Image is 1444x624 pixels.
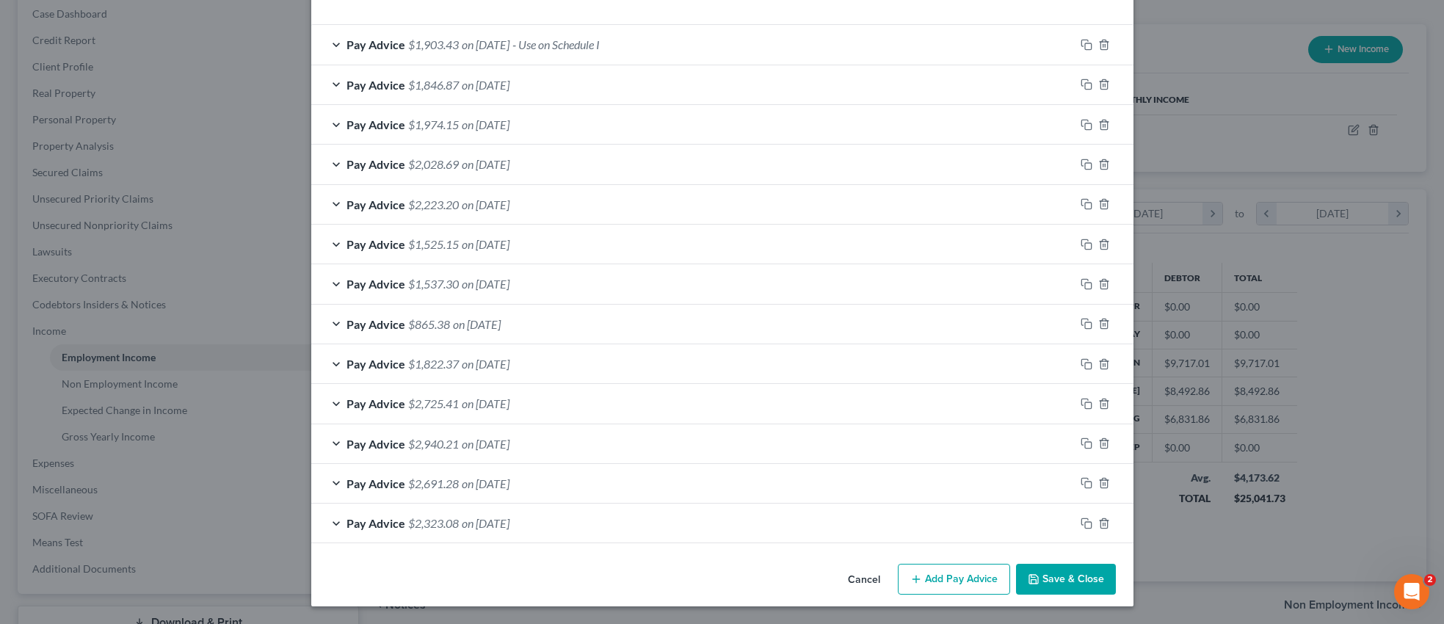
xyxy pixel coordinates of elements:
button: Save & Close [1016,564,1116,595]
span: on [DATE] [462,277,509,291]
span: $1,537.30 [408,277,459,291]
span: on [DATE] [462,117,509,131]
span: on [DATE] [453,317,501,331]
span: Pay Advice [347,476,405,490]
span: Pay Advice [347,157,405,171]
span: - Use on Schedule I [512,37,600,51]
span: $2,223.20 [408,197,459,211]
span: 2 [1424,574,1436,586]
iframe: Intercom live chat [1394,574,1429,609]
span: on [DATE] [462,197,509,211]
span: $1,903.43 [408,37,459,51]
span: Pay Advice [347,317,405,331]
span: $2,691.28 [408,476,459,490]
button: Add Pay Advice [898,564,1010,595]
span: Pay Advice [347,357,405,371]
button: Cancel [836,565,892,595]
span: $2,028.69 [408,157,459,171]
span: Pay Advice [347,396,405,410]
span: on [DATE] [462,357,509,371]
span: $1,974.15 [408,117,459,131]
span: on [DATE] [462,78,509,92]
span: $1,525.15 [408,237,459,251]
span: on [DATE] [462,476,509,490]
span: on [DATE] [462,237,509,251]
span: Pay Advice [347,437,405,451]
span: on [DATE] [462,157,509,171]
span: $1,846.87 [408,78,459,92]
span: $2,940.21 [408,437,459,451]
span: Pay Advice [347,78,405,92]
span: Pay Advice [347,277,405,291]
span: Pay Advice [347,516,405,530]
span: on [DATE] [462,437,509,451]
span: Pay Advice [347,37,405,51]
span: on [DATE] [462,396,509,410]
span: $2,725.41 [408,396,459,410]
span: Pay Advice [347,237,405,251]
span: $2,323.08 [408,516,459,530]
span: $865.38 [408,317,450,331]
span: Pay Advice [347,117,405,131]
span: $1,822.37 [408,357,459,371]
span: on [DATE] [462,37,509,51]
span: Pay Advice [347,197,405,211]
span: on [DATE] [462,516,509,530]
